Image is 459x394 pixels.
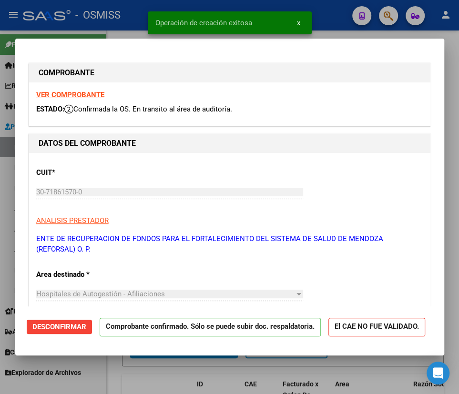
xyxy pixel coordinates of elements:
span: Hospitales de Autogestión - Afiliaciones [36,290,165,298]
strong: DATOS DEL COMPROBANTE [39,139,136,148]
p: ENTE DE RECUPERACION DE FONDOS PARA EL FORTALECIMIENTO DEL SISTEMA DE SALUD DE MENDOZA (REFORSAL)... [36,233,423,255]
strong: COMPROBANTE [39,68,94,77]
span: Confirmada la OS. En transito al área de auditoría. [64,105,232,113]
span: Operación de creación exitosa [155,18,252,28]
span: ESTADO: [36,105,64,113]
p: CUIT [36,167,153,178]
div: Open Intercom Messenger [427,362,449,384]
strong: El CAE NO FUE VALIDADO. [328,318,425,336]
p: Comprobante confirmado. Sólo se puede subir doc. respaldatoria. [100,318,321,336]
button: Desconfirmar [27,320,92,334]
button: x [289,14,308,31]
span: Desconfirmar [32,323,86,331]
a: VER COMPROBANTE [36,91,104,99]
p: Area destinado * [36,269,153,280]
span: ANALISIS PRESTADOR [36,216,109,225]
span: x [297,19,300,27]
